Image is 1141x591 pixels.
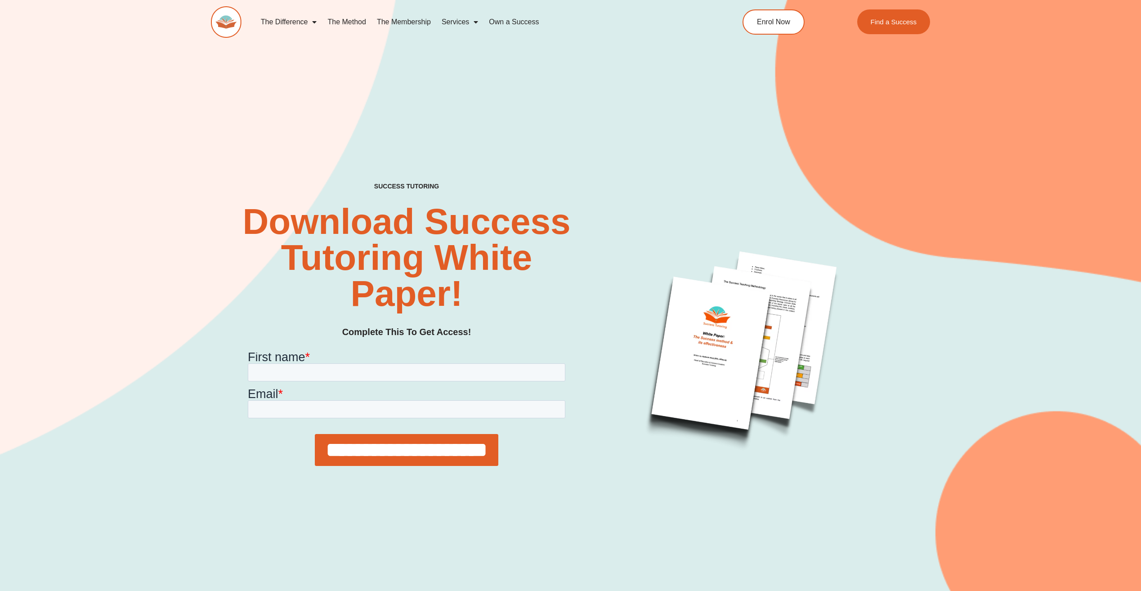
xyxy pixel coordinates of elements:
[322,12,371,32] a: The Method
[743,9,805,35] a: Enrol Now
[248,353,565,482] iframe: Form 0
[603,202,880,479] img: White Paper Success Tutoring
[371,12,436,32] a: The Membership
[255,12,322,32] a: The Difference
[349,183,465,190] h4: SUCCESS TUTORING​
[238,204,575,312] h2: Download Success Tutoring White Paper!
[483,12,544,32] a: Own a Success
[871,18,917,25] span: Find a Success
[255,12,702,32] nav: Menu
[436,12,483,32] a: Services
[757,18,790,26] span: Enrol Now
[342,325,471,339] h3: Complete This To Get Access!
[857,9,931,34] a: Find a Success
